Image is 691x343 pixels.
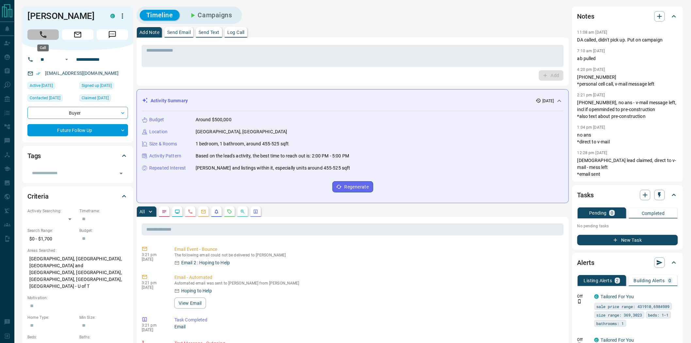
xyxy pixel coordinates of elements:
[149,153,181,159] p: Activity Pattern
[182,10,239,21] button: Campaigns
[27,94,76,104] div: Tue Aug 12 2025
[577,93,605,97] p: 2:21 pm [DATE]
[577,299,582,304] svg: Push Notification Only
[577,132,678,145] p: no ans *direct to v-mail
[79,208,128,214] p: Timeframe:
[240,209,245,214] svg: Opportunities
[594,294,599,299] div: condos.ca
[27,151,41,161] h2: Tags
[597,320,624,327] span: bathrooms: 1
[196,128,287,135] p: [GEOGRAPHIC_DATA], [GEOGRAPHIC_DATA]
[142,95,563,107] div: Activity Summary[DATE]
[110,14,115,18] div: condos.ca
[27,188,128,204] div: Criteria
[199,30,219,35] p: Send Text
[174,274,561,281] p: Email - Automated
[82,95,109,101] span: Claimed [DATE]
[97,29,128,40] span: Message
[597,303,670,310] span: sale price range: 431910,6984989
[181,259,230,266] p: Email 2 : Hoping to Help
[27,82,76,91] div: Sun Aug 10 2025
[27,295,128,301] p: Motivation:
[577,257,594,268] h2: Alerts
[117,169,126,178] button: Open
[175,209,180,214] svg: Lead Browsing Activity
[37,44,49,51] div: Call
[27,191,49,202] h2: Criteria
[181,287,212,294] p: Hoping to Help
[577,293,590,299] p: Off
[151,97,188,104] p: Activity Summary
[577,30,607,35] p: 11:08 am [DATE]
[332,181,373,192] button: Regenerate
[611,211,613,215] p: 0
[27,253,128,292] p: [GEOGRAPHIC_DATA], [GEOGRAPHIC_DATA], [GEOGRAPHIC_DATA] and [GEOGRAPHIC_DATA], [GEOGRAPHIC_DATA],...
[188,209,193,214] svg: Calls
[36,71,40,76] svg: Email Verified
[174,246,561,253] p: Email Event - Bounce
[27,334,76,340] p: Beds:
[142,285,165,290] p: [DATE]
[174,323,561,330] p: Email
[139,209,145,214] p: All
[82,82,112,89] span: Signed up [DATE]
[27,11,101,21] h1: [PERSON_NAME]
[139,30,159,35] p: Add Note
[79,94,128,104] div: Tue Jun 03 2025
[162,209,167,214] svg: Notes
[167,30,191,35] p: Send Email
[577,221,678,231] p: No pending tasks
[62,29,93,40] span: Email
[27,234,76,244] p: $0 - $1,700
[577,11,594,22] h2: Notes
[63,56,71,63] button: Open
[174,317,561,323] p: Task Completed
[227,209,232,214] svg: Requests
[577,74,678,88] p: [PHONE_NUMBER] *personal cell call, v-mail message left
[214,209,219,214] svg: Listing Alerts
[577,125,605,130] p: 1:04 pm [DATE]
[227,30,245,35] p: Log Call
[174,281,561,286] p: Automated email was sent to [PERSON_NAME] from [PERSON_NAME]
[584,278,612,283] p: Listing Alerts
[174,253,561,257] p: The following email could not be delivered to [PERSON_NAME]
[79,82,128,91] div: Thu Sep 02 2021
[196,153,349,159] p: Based on the lead's activity, the best time to reach out is: 2:00 PM - 5:00 PM
[577,55,678,62] p: ab pulled
[669,278,671,283] p: 0
[589,211,607,215] p: Pending
[642,211,665,216] p: Completed
[616,278,619,283] p: 2
[196,140,289,147] p: 1 bedroom, 1 bathroom, around 455-525 sqft
[577,337,590,343] p: Off
[30,82,53,89] span: Active [DATE]
[577,190,594,200] h2: Tasks
[79,315,128,320] p: Min Size:
[577,157,678,178] p: [DEMOGRAPHIC_DATA] lead claimed, direct to v-mail - mess left *email sent
[577,8,678,24] div: Notes
[27,248,128,253] p: Areas Searched:
[196,116,232,123] p: Around $500,000
[27,148,128,164] div: Tags
[142,281,165,285] p: 3:21 pm
[27,29,59,40] span: Call
[601,294,634,299] a: Tailored For You
[30,95,60,101] span: Contacted [DATE]
[140,10,180,21] button: Timeline
[27,208,76,214] p: Actively Searching:
[577,99,678,120] p: [PHONE_NUMBER], no ans - v-mail message left, incl if openminded to pre-construction *also text a...
[577,67,605,72] p: 4:20 pm [DATE]
[174,298,206,309] button: View Email
[142,328,165,332] p: [DATE]
[577,255,678,270] div: Alerts
[597,312,642,318] span: size range: 369,3023
[542,98,554,104] p: [DATE]
[79,228,128,234] p: Budget:
[149,140,177,147] p: Size & Rooms
[196,165,350,171] p: [PERSON_NAME] and listings within it, especially units around 455-525 sqft
[79,334,128,340] p: Baths:
[648,312,669,318] span: beds: 1-1
[253,209,258,214] svg: Agent Actions
[577,187,678,203] div: Tasks
[601,337,634,343] a: Tailored For You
